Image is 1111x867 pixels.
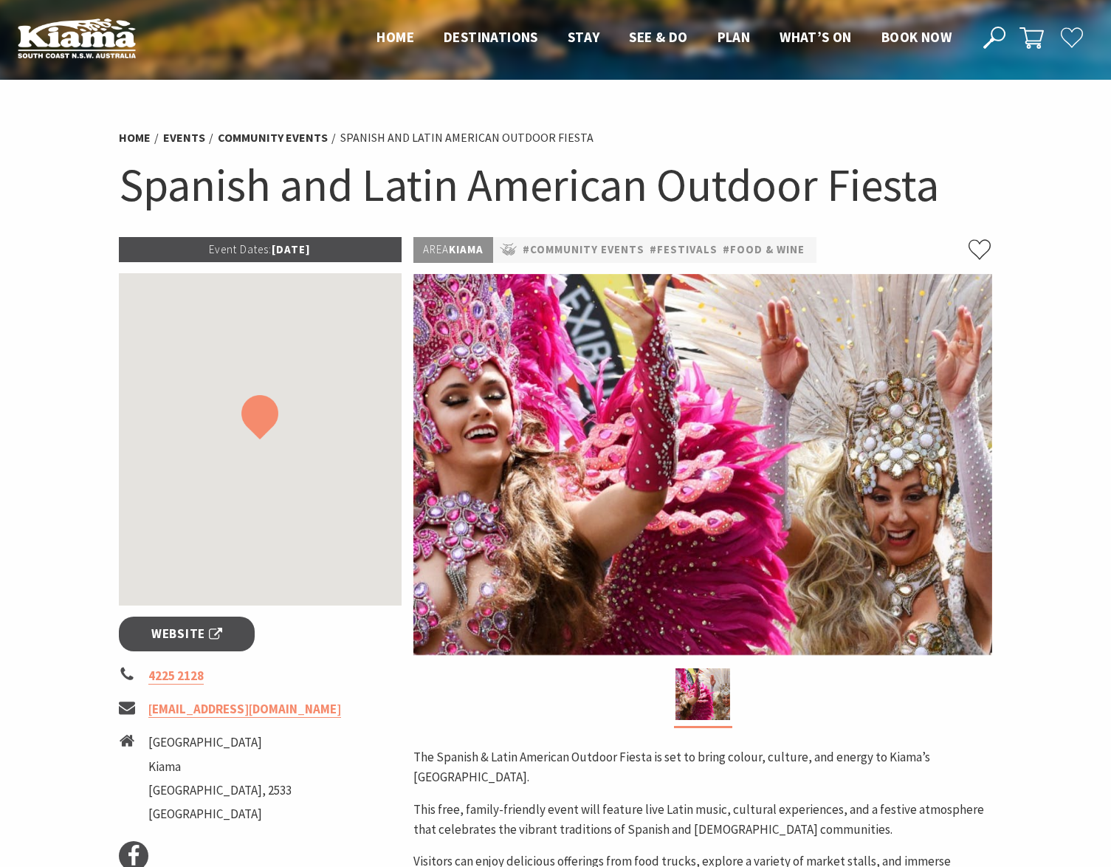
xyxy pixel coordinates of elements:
h1: Spanish and Latin American Outdoor Fiesta [119,155,993,215]
span: Home [376,28,414,46]
span: Event Dates: [209,242,272,256]
li: [GEOGRAPHIC_DATA] [148,733,292,753]
span: Area [423,242,449,256]
span: See & Do [629,28,687,46]
img: Dancers in jewelled pink and silver costumes with feathers, holding their hands up while smiling [675,668,730,720]
a: Community Events [218,130,328,145]
a: Website [119,617,255,651]
img: Kiama Logo [18,18,136,58]
span: Stay [568,28,600,46]
img: Dancers in jewelled pink and silver costumes with feathers, holding their hands up while smiling [413,274,992,655]
a: Events [163,130,205,145]
span: Plan [718,28,751,46]
li: [GEOGRAPHIC_DATA], 2533 [148,781,292,801]
a: [EMAIL_ADDRESS][DOMAIN_NAME] [148,701,341,718]
a: #Food & Wine [723,241,805,259]
li: Kiama [148,757,292,777]
p: This free, family-friendly event will feature live Latin music, cultural experiences, and a festi... [413,800,992,840]
p: [DATE] [119,237,402,262]
li: Spanish and Latin American Outdoor Fiesta [340,128,594,148]
a: #Festivals [650,241,718,259]
span: Destinations [444,28,538,46]
p: The Spanish & Latin American Outdoor Fiesta is set to bring colour, culture, and energy to Kiama’... [413,747,992,787]
span: Book now [881,28,952,46]
a: 4225 2128 [148,668,204,685]
span: What’s On [780,28,852,46]
nav: Main Menu [362,26,966,50]
span: Website [151,624,222,644]
li: [GEOGRAPHIC_DATA] [148,804,292,824]
p: Kiama [413,237,493,263]
a: #Community Events [523,241,644,259]
a: Home [119,130,151,145]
